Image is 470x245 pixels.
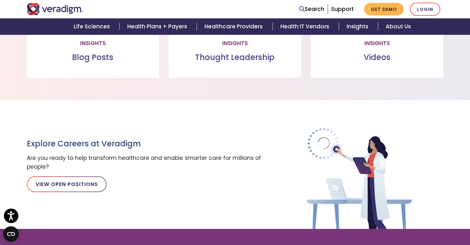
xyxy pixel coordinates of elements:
[32,53,154,62] h3: Blog Posts
[174,39,296,48] p: Insights
[197,18,272,35] a: Healthcare Providers
[339,18,378,35] a: Insights
[410,3,440,16] a: Login
[32,39,154,48] p: Insights
[27,3,83,15] img: Veradigm logo
[316,53,438,62] h3: Videos
[27,139,266,149] h3: Explore Careers at Veradigm
[273,18,339,35] a: Health IT Vendors
[299,5,324,14] a: Search
[27,176,107,192] a: View Open Positions
[378,18,419,35] a: About Us
[331,5,354,13] a: Support
[316,39,438,48] p: Insights
[66,18,120,35] a: Life Sciences
[3,226,19,242] button: Open CMP widget
[174,53,296,62] h3: Thought Leadership
[120,18,197,35] a: Health Plans + Payers
[27,154,266,171] p: Are you ready to help transform healthcare and enable smarter care for millions of people?
[364,3,404,15] a: Get Demo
